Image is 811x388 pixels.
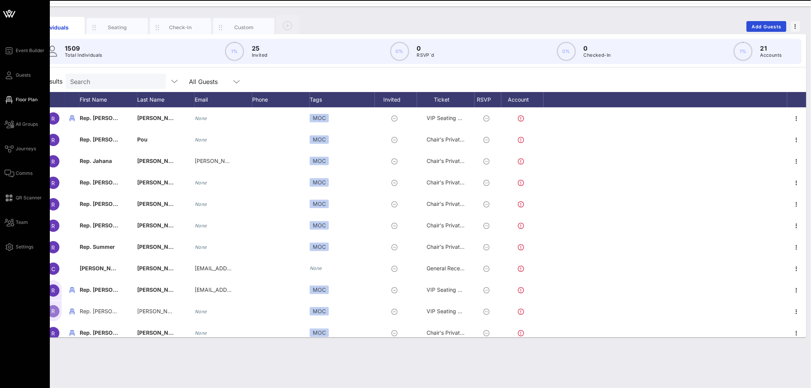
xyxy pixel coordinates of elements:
[5,218,28,227] a: Team
[137,265,182,271] span: [PERSON_NAME]
[100,24,135,31] div: Seating
[52,330,55,337] span: R
[65,44,102,53] p: 1509
[310,286,329,294] div: MOC
[16,170,33,177] span: Comms
[137,329,182,336] span: [PERSON_NAME]
[16,219,28,226] span: Team
[51,266,55,272] span: C
[80,243,115,250] span: Rep. Summer
[310,114,329,122] div: MOC
[427,329,490,336] span: Chair's Private Reception
[195,330,207,336] i: None
[16,145,36,152] span: Journeys
[310,178,329,187] div: MOC
[252,44,268,53] p: 25
[474,92,501,107] div: RSVP
[195,309,207,314] i: None
[760,44,782,53] p: 21
[137,158,182,164] span: [PERSON_NAME]
[427,265,473,271] span: General Reception
[16,121,38,128] span: All Groups
[310,307,329,316] div: MOC
[52,308,55,314] span: R
[80,308,137,314] span: Rep. [PERSON_NAME]
[195,265,287,271] span: [EMAIL_ADDRESS][DOMAIN_NAME]
[137,179,182,186] span: [PERSON_NAME]
[137,243,182,250] span: [PERSON_NAME]
[752,24,782,30] span: Add Guests
[5,242,33,252] a: Settings
[195,180,207,186] i: None
[427,179,490,186] span: Chair's Private Reception
[252,92,310,107] div: Phone
[80,136,138,143] span: Rep. [PERSON_NAME]
[65,51,102,59] p: Total Individuals
[5,95,38,104] a: Floor Plan
[80,179,138,186] span: Rep. [PERSON_NAME]
[427,286,526,293] span: VIP Seating & Chair's Private Reception
[310,329,329,337] div: MOC
[584,44,611,53] p: 0
[5,46,44,55] a: Event Builder
[52,137,55,143] span: R
[310,200,329,208] div: MOC
[137,136,148,143] span: Pou
[80,158,112,164] span: Rep. Jahana
[310,157,329,165] div: MOC
[52,115,55,122] span: R
[80,115,138,121] span: Rep. [PERSON_NAME]
[52,244,55,251] span: R
[427,308,526,314] span: VIP Seating & Chair's Private Reception
[52,287,55,294] span: R
[310,221,329,230] div: MOC
[417,44,434,53] p: 0
[52,180,55,186] span: R
[80,92,137,107] div: First Name
[189,78,218,85] div: All Guests
[195,201,207,207] i: None
[137,92,195,107] div: Last Name
[195,137,207,143] i: None
[184,74,246,89] div: All Guests
[16,96,38,103] span: Floor Plan
[427,222,490,229] span: Chair's Private Reception
[164,24,198,31] div: Check-In
[16,243,33,250] span: Settings
[747,21,786,32] button: Add Guests
[80,286,138,293] span: Rep. [PERSON_NAME]
[501,92,543,107] div: Account
[137,286,182,293] span: [PERSON_NAME]
[80,201,138,207] span: Rep. [PERSON_NAME]
[80,222,138,229] span: Rep. [PERSON_NAME]
[427,158,490,164] span: Chair's Private Reception
[427,136,490,143] span: Chair's Private Reception
[417,92,474,107] div: Ticket
[195,158,331,164] span: [PERSON_NAME][EMAIL_ADDRESS][DOMAIN_NAME]
[195,92,252,107] div: Email
[137,308,197,314] span: [PERSON_NAME] Guest
[227,24,261,31] div: Custom
[5,71,31,80] a: Guests
[375,92,417,107] div: Invited
[80,329,138,336] span: Rep. [PERSON_NAME]
[5,169,33,178] a: Comms
[310,243,329,251] div: MOC
[195,223,207,229] i: None
[5,120,38,129] a: All Groups
[52,223,55,229] span: R
[137,115,182,121] span: [PERSON_NAME]
[252,51,268,59] p: Invited
[5,193,42,202] a: QR Scanner
[195,244,207,250] i: None
[80,265,125,271] span: [PERSON_NAME]
[137,201,229,207] span: [PERSON_NAME] [PERSON_NAME]
[16,72,31,79] span: Guests
[760,51,782,59] p: Accounts
[16,194,42,201] span: QR Scanner
[37,23,71,31] div: Individuals
[195,115,207,121] i: None
[5,144,36,153] a: Journeys
[16,47,44,54] span: Event Builder
[310,265,322,271] i: None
